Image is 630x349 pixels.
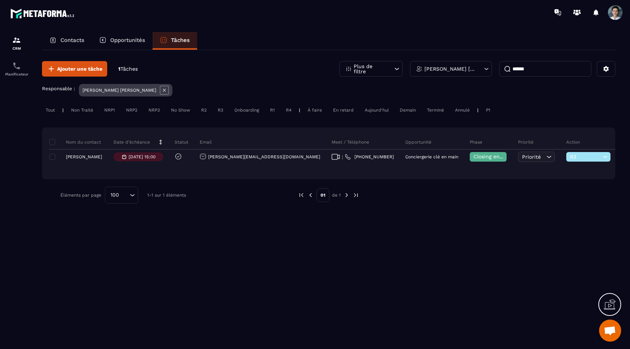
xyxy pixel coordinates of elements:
img: scheduler [12,61,21,70]
p: [PERSON_NAME] [PERSON_NAME] [424,66,476,71]
span: Closing en cours [473,154,515,159]
div: P1 [482,106,494,114]
div: NRP3 [145,106,164,114]
div: R3 [214,106,227,114]
p: Opportunité [405,139,431,145]
span: Priorité [522,154,541,160]
p: 1 [118,66,138,73]
p: Responsable : [42,86,75,91]
p: Plus de filtre [354,64,386,74]
div: No Show [167,106,194,114]
img: next [343,192,350,198]
div: Annulé [451,106,473,114]
a: [PHONE_NUMBER] [345,154,394,160]
p: Contacts [60,37,84,43]
div: Non Traité [67,106,97,114]
div: NRP1 [101,106,119,114]
p: [DATE] 15:00 [129,154,155,159]
p: Tâches [171,37,190,43]
p: Phase [470,139,482,145]
p: Priorité [518,139,533,145]
p: de 1 [332,192,341,198]
div: Onboarding [231,106,263,114]
p: Planificateur [2,72,31,76]
p: Email [200,139,212,145]
a: Tâches [153,32,197,50]
div: R4 [282,106,295,114]
p: | [62,107,64,113]
div: Demain [396,106,420,114]
div: À faire [304,106,326,114]
span: 100 [108,191,122,199]
p: CRM [2,46,31,50]
p: | [299,107,300,113]
p: Date d’échéance [113,139,150,145]
p: | [477,107,479,113]
p: Nom du contact [51,139,101,145]
span: Ajouter une tâche [57,65,102,73]
p: 1-1 sur 1 éléments [147,193,186,198]
div: Search for option [105,187,138,204]
p: [PERSON_NAME] [PERSON_NAME] [83,88,156,93]
p: Meet / Téléphone [332,139,369,145]
a: schedulerschedulerPlanificateur [2,56,31,82]
img: prev [298,192,305,198]
a: formationformationCRM [2,30,31,56]
span: Tâches [120,66,138,72]
div: R2 [197,106,210,114]
p: [PERSON_NAME] [66,154,102,159]
div: Aujourd'hui [361,106,392,114]
img: logo [10,7,77,20]
a: Contacts [42,32,92,50]
p: 01 [316,188,329,202]
img: formation [12,36,21,45]
p: Statut [175,139,188,145]
p: Opportunités [110,37,145,43]
span: R3 [570,154,601,160]
p: Conciergerie clé en main [405,154,458,159]
div: NRP2 [122,106,141,114]
div: En retard [329,106,357,114]
span: | [342,154,343,160]
p: Action [566,139,580,145]
img: next [353,192,359,198]
a: Opportunités [92,32,153,50]
div: Tout [42,106,59,114]
p: Éléments par page [60,193,101,198]
div: R1 [266,106,279,114]
div: Ouvrir le chat [599,320,621,342]
button: Ajouter une tâche [42,61,107,77]
img: prev [307,192,314,198]
div: Terminé [423,106,448,114]
input: Search for option [122,191,128,199]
